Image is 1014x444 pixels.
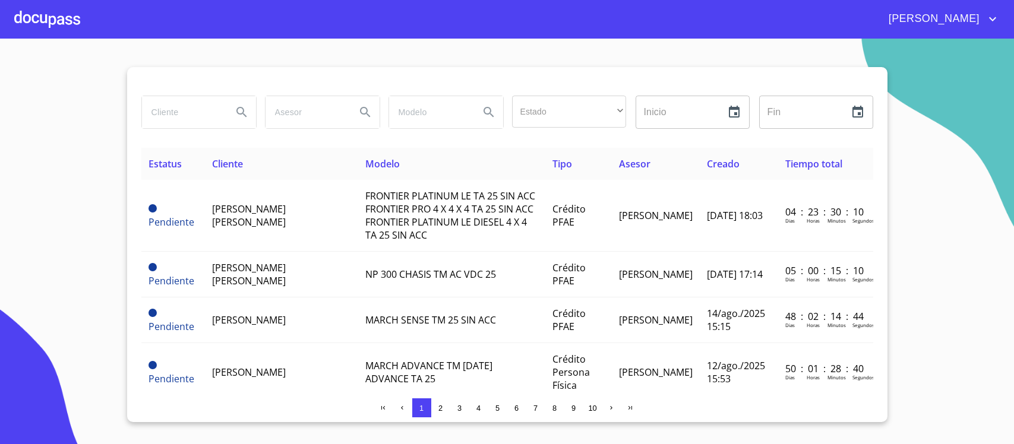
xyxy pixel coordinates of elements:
button: 10 [583,398,602,417]
span: Estatus [149,157,182,170]
span: 8 [552,404,557,413]
button: 7 [526,398,545,417]
span: Crédito PFAE [552,307,586,333]
button: 1 [412,398,431,417]
span: Pendiente [149,361,157,369]
span: [PERSON_NAME] [619,366,693,379]
button: 2 [431,398,450,417]
p: Minutos [827,217,846,224]
span: Tipo [552,157,572,170]
button: 9 [564,398,583,417]
span: 5 [495,404,500,413]
p: Segundos [852,276,874,283]
p: Horas [807,217,820,224]
span: 14/ago./2025 15:15 [707,307,765,333]
span: MARCH ADVANCE TM [DATE] ADVANCE TA 25 [365,359,492,385]
button: Search [351,98,380,126]
span: 2 [438,404,443,413]
span: Pendiente [149,320,194,333]
input: search [389,96,470,128]
button: 6 [507,398,526,417]
span: [DATE] 17:14 [707,268,763,281]
span: [PERSON_NAME] [619,209,693,222]
div: ​ [512,96,626,128]
span: Pendiente [149,204,157,213]
span: Tiempo total [785,157,842,170]
span: [PERSON_NAME] [212,366,286,379]
button: account of current user [880,9,1000,28]
span: Creado [707,157,740,170]
span: Cliente [212,157,243,170]
span: MARCH SENSE TM 25 SIN ACC [365,313,496,326]
span: [PERSON_NAME] [619,268,693,281]
span: [PERSON_NAME] [212,313,286,326]
button: 3 [450,398,469,417]
span: 3 [457,404,462,413]
span: [PERSON_NAME] [PERSON_NAME] [212,261,286,287]
p: Segundos [852,217,874,224]
span: Crédito PFAE [552,202,586,229]
span: Crédito Persona Física [552,353,590,392]
span: Modelo [365,157,400,170]
button: 5 [488,398,507,417]
button: Search [475,98,503,126]
span: Pendiente [149,263,157,271]
p: 50 : 01 : 28 : 40 [785,362,865,375]
span: 1 [419,404,424,413]
span: Asesor [619,157,650,170]
span: [PERSON_NAME] [619,313,693,326]
span: 6 [514,404,519,413]
span: [PERSON_NAME] [880,9,985,28]
span: [PERSON_NAME] [PERSON_NAME] [212,202,286,229]
span: 10 [588,404,596,413]
span: 7 [533,404,538,413]
button: Search [228,98,256,126]
span: Pendiente [149,274,194,287]
input: search [266,96,346,128]
span: Pendiente [149,309,157,317]
p: Horas [807,322,820,328]
p: Minutos [827,276,846,283]
span: 4 [476,404,481,413]
p: 48 : 02 : 14 : 44 [785,310,865,323]
span: NP 300 CHASIS TM AC VDC 25 [365,268,496,281]
p: 04 : 23 : 30 : 10 [785,205,865,218]
span: Crédito PFAE [552,261,586,287]
p: Segundos [852,322,874,328]
p: Minutos [827,374,846,380]
span: 12/ago./2025 15:53 [707,359,765,385]
p: Horas [807,374,820,380]
p: Dias [785,217,795,224]
span: FRONTIER PLATINUM LE TA 25 SIN ACC FRONTIER PRO 4 X 4 X 4 TA 25 SIN ACC FRONTIER PLATINUM LE DIES... [365,189,535,242]
span: 9 [571,404,576,413]
button: 4 [469,398,488,417]
p: Horas [807,276,820,283]
p: Minutos [827,322,846,328]
span: Pendiente [149,215,194,229]
input: search [142,96,223,128]
span: Pendiente [149,372,194,385]
p: Segundos [852,374,874,380]
span: [DATE] 18:03 [707,209,763,222]
p: Dias [785,374,795,380]
p: 05 : 00 : 15 : 10 [785,264,865,277]
p: Dias [785,276,795,283]
p: Dias [785,322,795,328]
button: 8 [545,398,564,417]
